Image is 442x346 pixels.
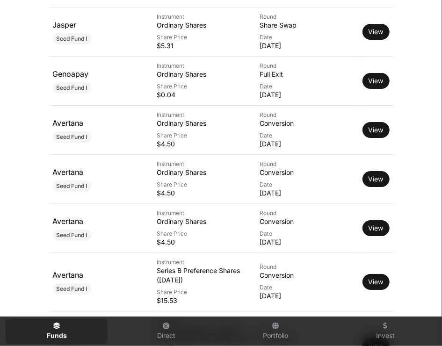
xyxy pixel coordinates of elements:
a: Direct [115,319,217,344]
p: Date [260,284,362,291]
a: View [369,277,384,287]
p: $0.04 [157,90,260,100]
p: [DATE] [260,139,362,149]
a: View [369,76,384,86]
p: [DATE] [260,291,362,301]
p: Share Price [157,288,260,296]
a: Avertana [53,167,84,177]
p: Instrument [157,209,260,217]
a: Genoapay [53,69,89,79]
p: Round [260,160,362,168]
p: $15.53 [157,296,260,305]
a: Invest [334,319,436,344]
p: Round [260,209,362,217]
a: Avertana [53,216,84,226]
p: Conversion [260,168,362,177]
a: View [369,125,384,135]
p: [DATE] [260,188,362,198]
p: Ordinary Shares [157,70,260,79]
p: [DATE] [260,238,362,247]
p: $4.50 [157,139,260,149]
p: Instrument [157,111,260,119]
p: Date [260,34,362,41]
iframe: Chat Widget [395,301,442,346]
a: View [369,223,384,233]
a: Jasper [53,20,77,29]
p: Ordinary Shares [157,217,260,226]
p: [DATE] [260,90,362,100]
p: Instrument [157,13,260,21]
p: Ordinary Shares [157,168,260,177]
p: $5.31 [157,41,260,50]
p: [DATE] [260,41,362,50]
p: Round [260,111,362,119]
a: View [369,27,384,36]
button: View [362,24,390,40]
p: Round [260,62,362,70]
a: Avertana [53,270,84,280]
span: Seed Fund I [57,133,87,141]
p: Share Price [157,230,260,238]
p: Instrument [157,259,260,266]
p: $4.50 [157,188,260,198]
span: Seed Fund I [57,182,87,190]
p: Round [260,13,362,21]
p: Share Price [157,181,260,188]
p: Instrument [157,62,260,70]
p: Conversion [260,119,362,128]
button: View [362,122,390,138]
p: Round [260,263,362,271]
p: Conversion [260,217,362,226]
a: View [369,174,384,184]
p: Share Price [157,83,260,90]
span: Seed Fund I [57,84,87,92]
a: Avertana [53,118,84,128]
p: Date [260,132,362,139]
span: Seed Fund I [57,231,87,239]
p: Series B Preference Shares ([DATE]) [157,266,260,285]
p: Conversion [260,271,362,280]
span: Seed Fund I [57,285,87,293]
span: Seed Fund I [57,35,87,43]
p: $4.50 [157,238,260,247]
p: Ordinary Shares [157,21,260,30]
button: View [362,73,390,89]
p: Date [260,83,362,90]
button: View [362,274,390,290]
p: Ordinary Shares [157,119,260,128]
p: Share Price [157,132,260,139]
p: Instrument [157,160,260,168]
p: Date [260,230,362,238]
p: Share Price [157,34,260,41]
a: Funds [6,319,108,344]
button: View [362,220,390,236]
a: Portfolio [225,319,327,344]
button: View [362,171,390,187]
p: Full Exit [260,70,362,79]
p: Share Swap [260,21,362,30]
p: Date [260,181,362,188]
